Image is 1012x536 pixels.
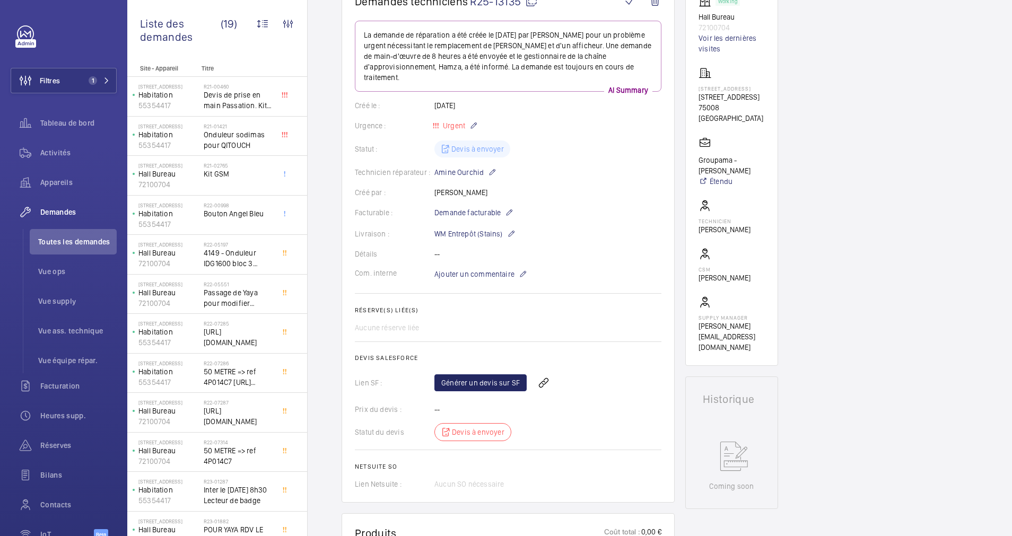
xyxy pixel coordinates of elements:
span: [URL][DOMAIN_NAME] [204,406,274,427]
p: [STREET_ADDRESS] [138,123,199,129]
p: Coming soon [709,481,754,491]
p: [STREET_ADDRESS] [699,85,765,92]
span: Heures supp. [40,410,117,421]
span: Vue ops [38,266,117,277]
p: Habitation [138,129,199,140]
p: Titre [202,65,272,72]
span: Liste des demandes [140,17,221,43]
p: [STREET_ADDRESS] [138,478,199,485]
p: 55354417 [138,140,199,151]
h2: Réserve(s) liée(s) [355,306,661,314]
span: Vue supply [38,296,117,306]
span: Demande facturable [434,207,501,218]
p: Habitation [138,208,199,219]
p: Habitation [138,485,199,495]
p: Hall Bureau [138,248,199,258]
p: Habitation [138,327,199,337]
p: La demande de réparation a été créée le [DATE] par [PERSON_NAME] pour un problème urgent nécessit... [364,30,652,83]
p: Habitation [138,90,199,100]
span: Vue équipe répar. [38,355,117,366]
h2: Netsuite SO [355,463,661,470]
span: Urgent [441,121,465,130]
p: Technicien [699,218,751,224]
p: [STREET_ADDRESS] [138,241,199,248]
p: [STREET_ADDRESS] [138,281,199,287]
p: Amine Ourchid [434,166,496,179]
h2: R21-01421 [204,123,274,129]
p: [STREET_ADDRESS] [138,320,199,327]
button: Filtres1 [11,68,117,93]
p: 55354417 [138,495,199,506]
h2: R22-07314 [204,439,274,445]
span: 4149 - Onduleur IDG1600 bloc 3 prises 2P terre [204,248,274,269]
span: Demandes [40,207,117,217]
span: Onduleur sodimas pour QITOUCH [204,129,274,151]
p: CSM [699,266,751,273]
p: AI Summary [604,85,652,95]
span: Filtres [40,75,60,86]
p: 55354417 [138,219,199,230]
p: [STREET_ADDRESS] [138,162,199,169]
p: 72100704 [138,298,199,309]
h2: R21-00460 [204,83,274,90]
p: [STREET_ADDRESS] [138,360,199,366]
p: [PERSON_NAME] [699,273,751,283]
span: Passage de Yaya pour modifier l'affichage de l'écran en supprimant le nom dans l'ancien mainteneu... [204,287,274,309]
h2: R22-07287 [204,399,274,406]
span: Inter le [DATE] 8h30 Lecteur de badge [204,485,274,506]
p: 72100704 [138,416,199,427]
p: Hall Bureau [138,169,199,179]
span: Tableau de bord [40,118,117,128]
p: 55354417 [138,337,199,348]
p: 75008 [GEOGRAPHIC_DATA] [699,102,765,124]
p: [STREET_ADDRESS] [138,83,199,90]
span: Vue ass. technique [38,326,117,336]
span: Ajouter un commentaire [434,269,514,279]
p: 72100704 [138,456,199,467]
a: Voir les dernières visites [699,33,765,54]
p: 55354417 [138,377,199,388]
p: 72100704 [138,258,199,269]
p: [STREET_ADDRESS] [699,92,765,102]
span: 50 METRE => ref 4P014C7 [204,445,274,467]
h2: R22-07286 [204,360,274,366]
h2: R22-05197 [204,241,274,248]
p: Hall Bureau [138,287,199,298]
p: Groupama - [PERSON_NAME] [699,155,765,176]
h2: R23-01882 [204,518,274,524]
span: [URL][DOMAIN_NAME] [204,327,274,348]
span: Bouton Angel Bleu [204,208,274,219]
h2: R22-00998 [204,202,274,208]
p: [PERSON_NAME][EMAIL_ADDRESS][DOMAIN_NAME] [699,321,765,353]
p: Hall Bureau [138,524,199,535]
p: WM Entrepôt (Stains) [434,227,516,240]
h1: Historique [703,394,761,405]
p: [STREET_ADDRESS] [138,518,199,524]
p: Hall Bureau [699,12,765,22]
span: Contacts [40,499,117,510]
span: 50 METRE => ref 4P014C7 [URL][DOMAIN_NAME] [204,366,274,388]
p: 72100704 [138,179,199,190]
span: Appareils [40,177,117,188]
span: Facturation [40,381,117,391]
span: Activités [40,147,117,158]
span: Kit GSM [204,169,274,179]
h2: R23-01287 [204,478,274,485]
span: Réserves [40,440,117,451]
p: Habitation [138,366,199,377]
p: Site - Appareil [127,65,197,72]
p: [STREET_ADDRESS] [138,439,199,445]
span: Devis de prise en main Passation. Kit de déverrouillage Hs ou manquant quantité 5 [204,90,274,111]
span: 1 [89,76,97,85]
span: Toutes les demandes [38,236,117,247]
p: [STREET_ADDRESS] [138,202,199,208]
p: Hall Bureau [138,445,199,456]
h2: R21-02765 [204,162,274,169]
a: Générer un devis sur SF [434,374,527,391]
h2: R22-05551 [204,281,274,287]
h2: R22-07285 [204,320,274,327]
p: [PERSON_NAME] [699,224,751,235]
p: 55354417 [138,100,199,111]
p: Hall Bureau [138,406,199,416]
p: [STREET_ADDRESS] [138,399,199,406]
